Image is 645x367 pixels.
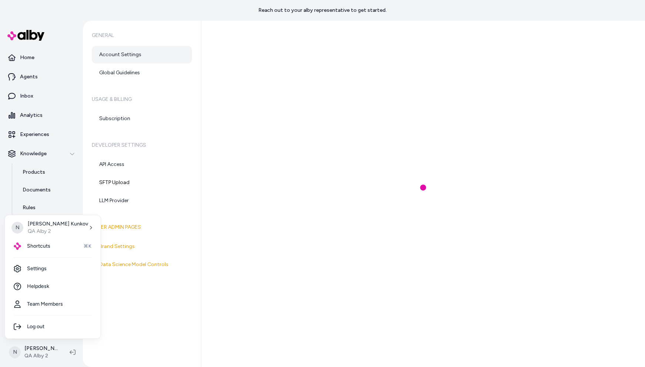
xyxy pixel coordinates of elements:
p: QA Alby 2 [28,228,88,235]
a: SFTP Upload [92,174,192,191]
p: Home [20,54,34,61]
img: alby Logo [7,30,44,41]
p: Analytics [20,112,43,119]
span: Shortcuts [27,242,50,250]
h6: Super Admin Pages [92,217,192,238]
h6: Usage & Billing [92,89,192,110]
p: Products [23,169,45,176]
h6: General [92,25,192,46]
a: Data Science Model Controls [92,256,192,273]
img: alby Logo [14,242,21,250]
p: [PERSON_NAME] [24,345,58,352]
a: API Access [92,156,192,173]
span: N [9,346,21,358]
div: Log out [8,318,98,336]
a: Team Members [8,295,98,313]
p: Experiences [20,131,49,138]
p: Reach out to your alby representative to get started. [258,7,387,14]
p: Inbox [20,92,33,100]
span: N [11,222,23,234]
a: Account Settings [92,46,192,64]
span: Helpdesk [27,283,49,290]
span: ⌘K [84,243,92,249]
p: Agents [20,73,38,81]
a: Brand Settings [92,238,192,255]
a: LLM Provider [92,192,192,210]
a: Settings [8,260,98,278]
p: [PERSON_NAME] Kunkov [28,220,88,228]
a: Subscription [92,110,192,128]
p: Rules [23,204,36,211]
a: Global Guidelines [92,64,192,82]
span: QA Alby 2 [24,352,58,360]
p: Documents [23,186,51,194]
h6: Developer Settings [92,135,192,156]
p: Knowledge [20,150,47,157]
